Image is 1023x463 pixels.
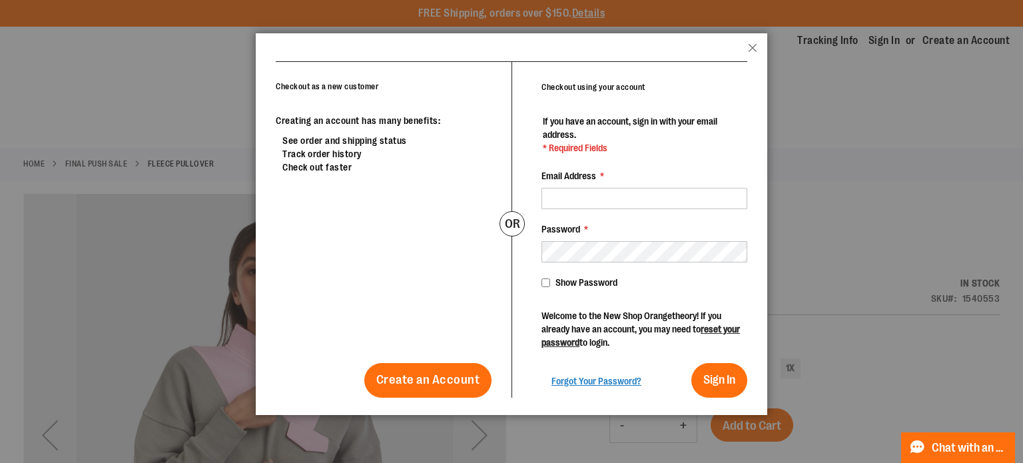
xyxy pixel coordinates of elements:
span: Password [541,224,580,234]
a: Forgot Your Password? [551,374,641,388]
a: reset your password [541,324,740,348]
strong: Checkout using your account [541,83,645,92]
span: Show Password [555,277,617,288]
span: * Required Fields [543,141,746,155]
li: See order and shipping status [282,134,492,147]
span: Sign In [703,373,735,386]
li: Track order history [282,147,492,161]
strong: Checkout as a new customer [276,82,378,91]
span: Email Address [541,171,596,181]
a: Create an Account [364,363,492,398]
span: Create an Account [376,372,480,387]
p: Creating an account has many benefits: [276,114,492,127]
span: If you have an account, sign in with your email address. [543,116,717,140]
button: Sign In [691,363,747,398]
span: Chat with an Expert [932,442,1007,454]
p: Welcome to the New Shop Orangetheory! If you already have an account, you may need to to login. [541,309,747,349]
span: Forgot Your Password? [551,376,641,386]
li: Check out faster [282,161,492,174]
button: Chat with an Expert [901,432,1016,463]
div: or [500,211,525,236]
